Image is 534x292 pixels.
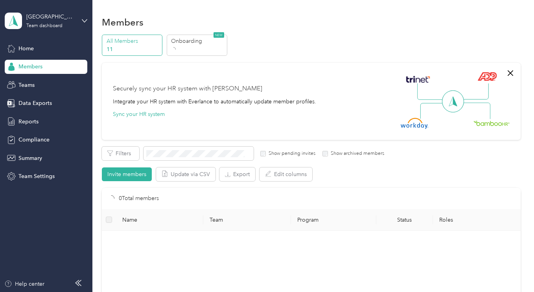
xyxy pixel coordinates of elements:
button: Invite members [102,167,152,181]
div: Team dashboard [26,24,63,28]
div: [GEOGRAPHIC_DATA][US_STATE] [26,13,75,21]
span: Data Exports [18,99,52,107]
p: 0 Total members [119,194,159,203]
p: All Members [107,37,160,45]
th: Roles [433,209,520,231]
img: Workday [401,118,428,129]
th: Name [116,209,203,231]
span: Members [18,62,42,71]
span: Home [18,44,34,53]
button: Help center [4,280,44,288]
label: Show pending invites [266,150,315,157]
th: Team [203,209,291,231]
th: Program [291,209,376,231]
label: Show archived members [328,150,384,157]
span: Team Settings [18,172,55,180]
h1: Members [102,18,144,26]
div: Integrate your HR system with Everlance to automatically update member profiles. [113,97,316,106]
button: Filters [102,147,139,160]
button: Update via CSV [156,167,215,181]
iframe: Everlance-gr Chat Button Frame [490,248,534,292]
span: Teams [18,81,35,89]
p: Onboarding [171,37,225,45]
img: Trinet [404,74,432,85]
th: Status [376,209,433,231]
img: Line Left Up [417,83,445,100]
img: BambooHR [473,120,510,126]
span: Compliance [18,136,50,144]
img: Line Right Up [461,83,489,100]
img: ADP [477,72,497,81]
button: Export [219,167,255,181]
div: Securely sync your HR system with [PERSON_NAME] [113,84,262,94]
button: Edit columns [260,167,312,181]
img: Line Left Down [420,103,447,119]
span: Reports [18,118,39,126]
span: Name [122,217,197,223]
button: Sync your HR system [113,110,165,118]
span: Summary [18,154,42,162]
img: Line Right Down [463,103,490,119]
p: 11 [107,45,160,53]
span: NEW [214,32,224,38]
